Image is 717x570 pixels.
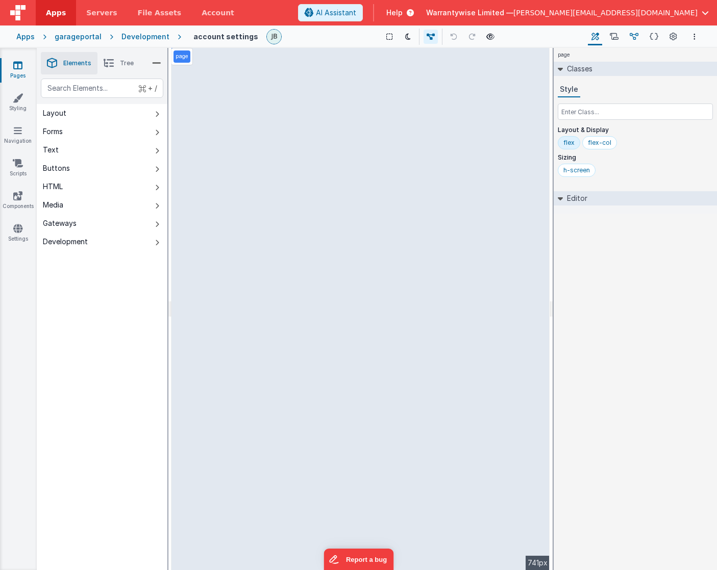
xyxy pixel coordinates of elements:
[316,8,356,18] span: AI Assistant
[55,32,102,42] div: garageportal
[139,79,157,98] span: + /
[554,48,574,62] h4: page
[63,59,91,67] span: Elements
[37,122,167,141] button: Forms
[386,8,403,18] span: Help
[267,30,281,44] img: 126ded6fdb041a155bf9d42456259ab5
[513,8,698,18] span: [PERSON_NAME][EMAIL_ADDRESS][DOMAIN_NAME]
[120,59,134,67] span: Tree
[324,549,393,570] iframe: Marker.io feedback button
[563,62,592,76] h2: Classes
[37,232,167,251] button: Development
[43,145,59,155] div: Text
[558,153,713,162] p: Sizing
[37,159,167,177] button: Buttons
[563,191,587,205] h2: Editor
[43,218,77,228] div: Gateways
[41,79,163,98] input: Search Elements...
[426,8,709,18] button: Warrantywise Limited — [PERSON_NAME][EMAIL_ADDRESS][DOMAIN_NAME]
[558,82,580,97] button: Style
[46,8,66,18] span: Apps
[43,108,66,118] div: Layout
[121,32,169,42] div: Development
[298,4,363,21] button: AI Assistant
[37,196,167,214] button: Media
[563,166,590,174] div: h-screen
[86,8,117,18] span: Servers
[176,53,188,61] p: page
[171,48,550,570] div: -->
[37,177,167,196] button: HTML
[37,214,167,232] button: Gateways
[43,237,88,247] div: Development
[526,556,550,570] div: 741px
[563,139,575,147] div: flex
[138,8,182,18] span: File Assets
[43,182,63,192] div: HTML
[37,141,167,159] button: Text
[688,31,701,43] button: Options
[193,33,258,40] h4: account settings
[426,8,513,18] span: Warrantywise Limited —
[43,200,63,210] div: Media
[43,163,70,173] div: Buttons
[16,32,35,42] div: Apps
[37,104,167,122] button: Layout
[558,103,713,120] input: Enter Class...
[588,139,611,147] div: flex-col
[558,126,713,134] p: Layout & Display
[43,126,63,137] div: Forms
